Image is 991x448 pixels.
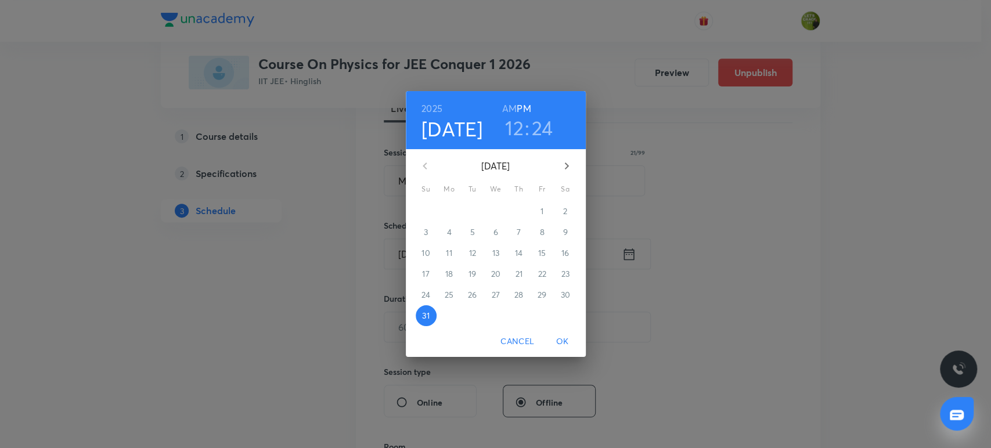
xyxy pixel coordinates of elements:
span: OK [549,334,576,349]
button: 31 [416,305,437,326]
span: Th [509,183,529,195]
button: [DATE] [421,117,483,141]
span: Cancel [500,334,534,349]
span: Mo [439,183,460,195]
button: 12 [505,115,524,140]
span: Su [416,183,437,195]
span: Sa [555,183,576,195]
span: Fr [532,183,553,195]
button: PM [517,100,531,117]
button: OK [544,331,581,352]
button: Cancel [496,331,539,352]
button: 2025 [421,100,442,117]
span: Tu [462,183,483,195]
button: 24 [532,115,553,140]
button: AM [502,100,517,117]
span: We [485,183,506,195]
p: [DATE] [439,159,553,173]
h3: : [525,115,529,140]
p: 31 [422,310,429,321]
